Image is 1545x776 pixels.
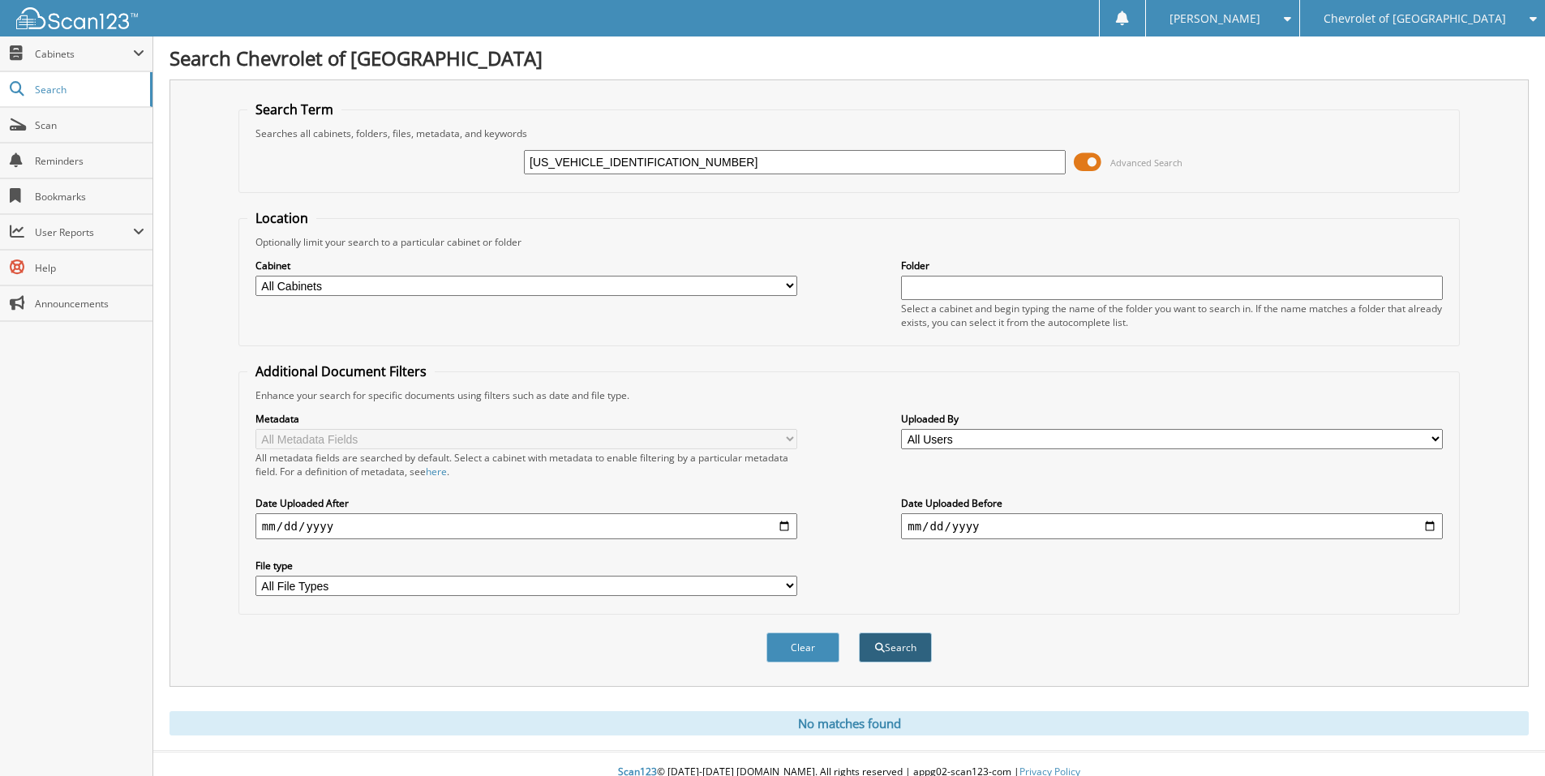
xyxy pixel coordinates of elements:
span: Announcements [35,297,144,311]
legend: Location [247,209,316,227]
button: Clear [766,632,839,662]
label: Folder [901,259,1443,272]
input: start [255,513,797,539]
div: All metadata fields are searched by default. Select a cabinet with metadata to enable filtering b... [255,451,797,478]
legend: Additional Document Filters [247,362,435,380]
label: Date Uploaded After [255,496,797,510]
input: end [901,513,1443,539]
div: Searches all cabinets, folders, files, metadata, and keywords [247,126,1451,140]
div: Optionally limit your search to a particular cabinet or folder [247,235,1451,249]
div: No matches found [170,711,1529,735]
label: Date Uploaded Before [901,496,1443,510]
span: Chevrolet of [GEOGRAPHIC_DATA] [1324,14,1506,24]
span: Reminders [35,154,144,168]
label: Uploaded By [901,412,1443,426]
span: Advanced Search [1110,156,1182,169]
button: Search [859,632,932,662]
label: File type [255,559,797,572]
iframe: Chat Widget [1464,698,1545,776]
label: Metadata [255,412,797,426]
legend: Search Term [247,101,341,118]
span: User Reports [35,225,133,239]
div: Select a cabinet and begin typing the name of the folder you want to search in. If the name match... [901,302,1443,329]
span: Scan [35,118,144,132]
img: scan123-logo-white.svg [16,7,138,29]
label: Cabinet [255,259,797,272]
div: Enhance your search for specific documents using filters such as date and file type. [247,388,1451,402]
span: Search [35,83,142,96]
span: Bookmarks [35,190,144,204]
span: Help [35,261,144,275]
span: Cabinets [35,47,133,61]
h1: Search Chevrolet of [GEOGRAPHIC_DATA] [170,45,1529,71]
a: here [426,465,447,478]
span: [PERSON_NAME] [1169,14,1260,24]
